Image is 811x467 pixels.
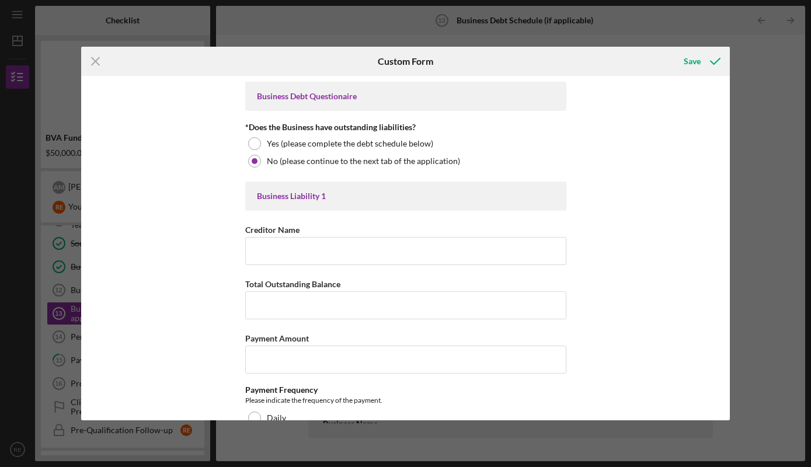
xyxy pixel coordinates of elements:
[245,225,300,235] label: Creditor Name
[378,56,433,67] h6: Custom Form
[245,123,566,132] div: *Does the Business have outstanding liabilities?
[267,413,286,423] label: Daily
[257,92,555,101] div: Business Debt Questionaire
[257,191,555,201] div: Business Liability 1
[267,156,460,166] label: No (please continue to the next tab of the application)
[672,50,730,73] button: Save
[245,279,340,289] label: Total Outstanding Balance
[245,333,309,343] label: Payment Amount
[684,50,701,73] div: Save
[245,385,566,395] div: Payment Frequency
[267,139,433,148] label: Yes (please complete the debt schedule below)
[245,395,566,406] div: Please indicate the frequency of the payment.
